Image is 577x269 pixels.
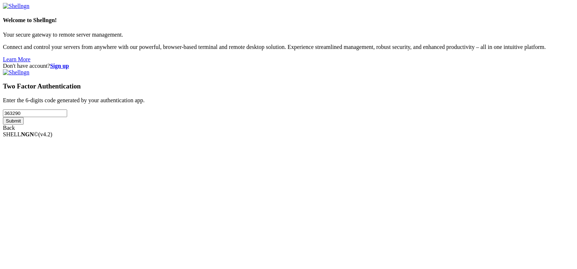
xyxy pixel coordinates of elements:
h3: Two Factor Authentication [3,82,574,90]
div: Don't have account? [3,63,574,69]
p: Enter the 6-digits code generated by your authentication app. [3,97,574,104]
a: Learn More [3,56,30,62]
b: NGN [21,131,34,137]
a: Back [3,125,15,131]
img: Shellngn [3,69,29,76]
p: Connect and control your servers from anywhere with our powerful, browser-based terminal and remo... [3,44,574,50]
span: 4.2.0 [38,131,53,137]
input: Two factor code [3,109,67,117]
img: Shellngn [3,3,29,9]
span: SHELL © [3,131,52,137]
a: Sign up [50,63,69,69]
h4: Welcome to Shellngn! [3,17,574,24]
input: Submit [3,117,24,125]
p: Your secure gateway to remote server management. [3,32,574,38]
